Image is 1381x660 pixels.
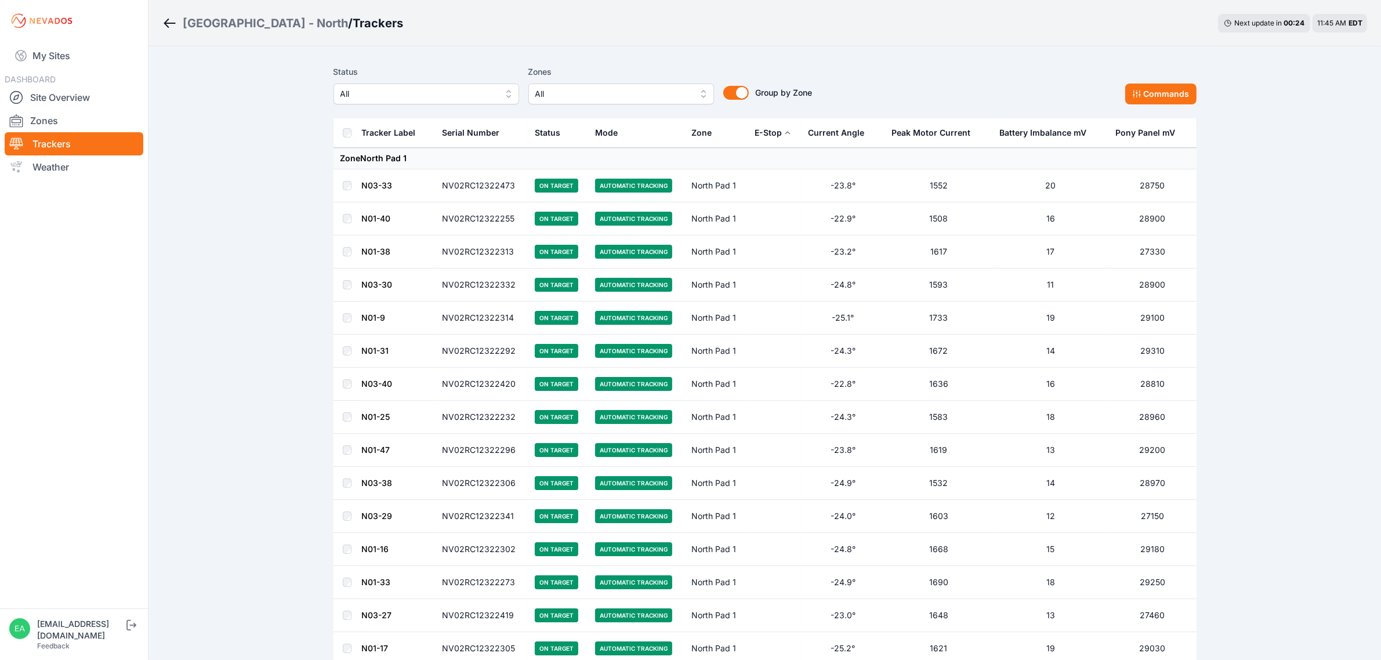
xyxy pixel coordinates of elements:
[436,269,528,302] td: NV02RC12322332
[885,401,993,434] td: 1583
[885,533,993,566] td: 1668
[595,311,672,325] span: Automatic Tracking
[535,212,578,226] span: On Target
[1125,84,1197,104] button: Commands
[362,246,391,256] a: N01-38
[992,566,1108,599] td: 18
[801,302,885,335] td: -25.1°
[362,412,390,422] a: N01-25
[5,109,143,132] a: Zones
[684,599,748,632] td: North Pad 1
[755,119,791,147] button: E-Stop
[436,533,528,566] td: NV02RC12322302
[436,302,528,335] td: NV02RC12322314
[684,169,748,202] td: North Pad 1
[595,212,672,226] span: Automatic Tracking
[1109,467,1197,500] td: 28970
[162,8,403,38] nav: Breadcrumb
[801,500,885,533] td: -24.0°
[684,269,748,302] td: North Pad 1
[885,599,993,632] td: 1648
[595,179,672,193] span: Automatic Tracking
[362,313,386,322] a: N01-9
[535,87,691,101] span: All
[535,245,578,259] span: On Target
[755,127,782,139] div: E-Stop
[5,86,143,109] a: Site Overview
[1109,335,1197,368] td: 29310
[992,401,1108,434] td: 18
[1284,19,1304,28] div: 00 : 24
[885,500,993,533] td: 1603
[535,127,560,139] div: Status
[595,575,672,589] span: Automatic Tracking
[1109,235,1197,269] td: 27330
[595,127,618,139] div: Mode
[684,335,748,368] td: North Pad 1
[595,608,672,622] span: Automatic Tracking
[892,119,980,147] button: Peak Motor Current
[801,566,885,599] td: -24.9°
[1109,202,1197,235] td: 28900
[9,618,30,639] img: eamon@nevados.solar
[535,410,578,424] span: On Target
[362,478,393,488] a: N03-38
[1109,599,1197,632] td: 27460
[885,467,993,500] td: 1532
[334,148,1197,169] td: Zone North Pad 1
[691,127,712,139] div: Zone
[595,377,672,391] span: Automatic Tracking
[1116,119,1185,147] button: Pony Panel mV
[885,302,993,335] td: 1733
[348,15,353,31] span: /
[595,509,672,523] span: Automatic Tracking
[535,608,578,622] span: On Target
[992,467,1108,500] td: 14
[334,84,519,104] button: All
[801,335,885,368] td: -24.3°
[595,542,672,556] span: Automatic Tracking
[885,434,993,467] td: 1619
[183,15,348,31] a: [GEOGRAPHIC_DATA] - North
[340,87,496,101] span: All
[436,235,528,269] td: NV02RC12322313
[684,368,748,401] td: North Pad 1
[535,542,578,556] span: On Target
[436,566,528,599] td: NV02RC12322273
[801,533,885,566] td: -24.8°
[334,65,519,79] label: Status
[756,88,813,97] span: Group by Zone
[684,566,748,599] td: North Pad 1
[37,641,70,650] a: Feedback
[808,127,864,139] div: Current Angle
[595,344,672,358] span: Automatic Tracking
[808,119,873,147] button: Current Angle
[992,434,1108,467] td: 13
[992,169,1108,202] td: 20
[1109,401,1197,434] td: 28960
[885,368,993,401] td: 1636
[5,74,56,84] span: DASHBOARD
[595,410,672,424] span: Automatic Tracking
[999,119,1096,147] button: Battery Imbalance mV
[595,119,627,147] button: Mode
[1109,533,1197,566] td: 29180
[5,42,143,70] a: My Sites
[1109,500,1197,533] td: 27150
[362,346,389,356] a: N01-31
[5,155,143,179] a: Weather
[885,169,993,202] td: 1552
[362,213,391,223] a: N01-40
[362,119,425,147] button: Tracker Label
[362,610,392,620] a: N03-27
[992,500,1108,533] td: 12
[684,434,748,467] td: North Pad 1
[595,641,672,655] span: Automatic Tracking
[801,235,885,269] td: -23.2°
[362,127,416,139] div: Tracker Label
[992,302,1108,335] td: 19
[436,434,528,467] td: NV02RC12322296
[535,509,578,523] span: On Target
[436,467,528,500] td: NV02RC12322306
